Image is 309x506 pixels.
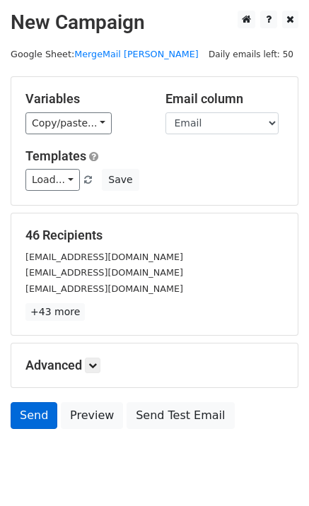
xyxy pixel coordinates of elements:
[238,438,309,506] iframe: Chat Widget
[74,49,199,59] a: MergeMail [PERSON_NAME]
[11,402,57,429] a: Send
[127,402,234,429] a: Send Test Email
[25,228,284,243] h5: 46 Recipients
[25,252,183,262] small: [EMAIL_ADDRESS][DOMAIN_NAME]
[25,303,85,321] a: +43 more
[102,169,139,191] button: Save
[204,47,298,62] span: Daily emails left: 50
[25,169,80,191] a: Load...
[11,49,199,59] small: Google Sheet:
[25,283,183,294] small: [EMAIL_ADDRESS][DOMAIN_NAME]
[25,148,86,163] a: Templates
[25,91,144,107] h5: Variables
[25,358,284,373] h5: Advanced
[165,91,284,107] h5: Email column
[25,267,183,278] small: [EMAIL_ADDRESS][DOMAIN_NAME]
[61,402,123,429] a: Preview
[25,112,112,134] a: Copy/paste...
[204,49,298,59] a: Daily emails left: 50
[11,11,298,35] h2: New Campaign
